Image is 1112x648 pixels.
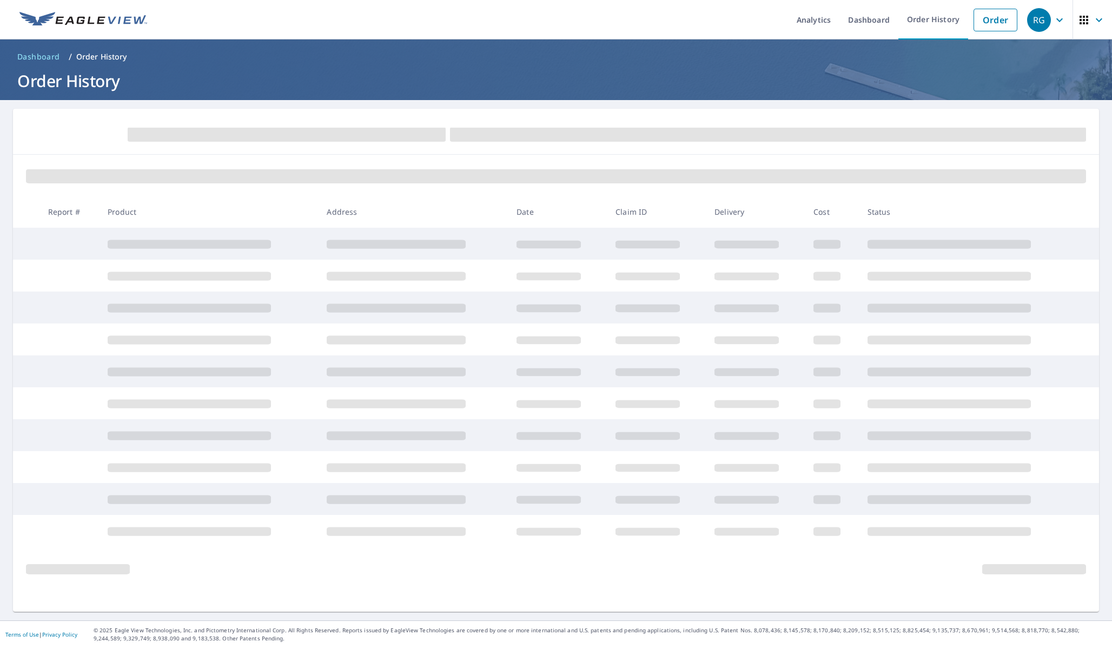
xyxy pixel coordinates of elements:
[607,196,706,228] th: Claim ID
[13,48,1099,65] nav: breadcrumb
[13,48,64,65] a: Dashboard
[19,12,147,28] img: EV Logo
[42,631,77,638] a: Privacy Policy
[99,196,318,228] th: Product
[5,631,39,638] a: Terms of Use
[508,196,607,228] th: Date
[318,196,508,228] th: Address
[5,631,77,638] p: |
[39,196,100,228] th: Report #
[1027,8,1051,32] div: RG
[69,50,72,63] li: /
[706,196,805,228] th: Delivery
[76,51,127,62] p: Order History
[94,626,1107,643] p: © 2025 Eagle View Technologies, Inc. and Pictometry International Corp. All Rights Reserved. Repo...
[974,9,1017,31] a: Order
[859,196,1078,228] th: Status
[805,196,858,228] th: Cost
[13,70,1099,92] h1: Order History
[17,51,60,62] span: Dashboard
